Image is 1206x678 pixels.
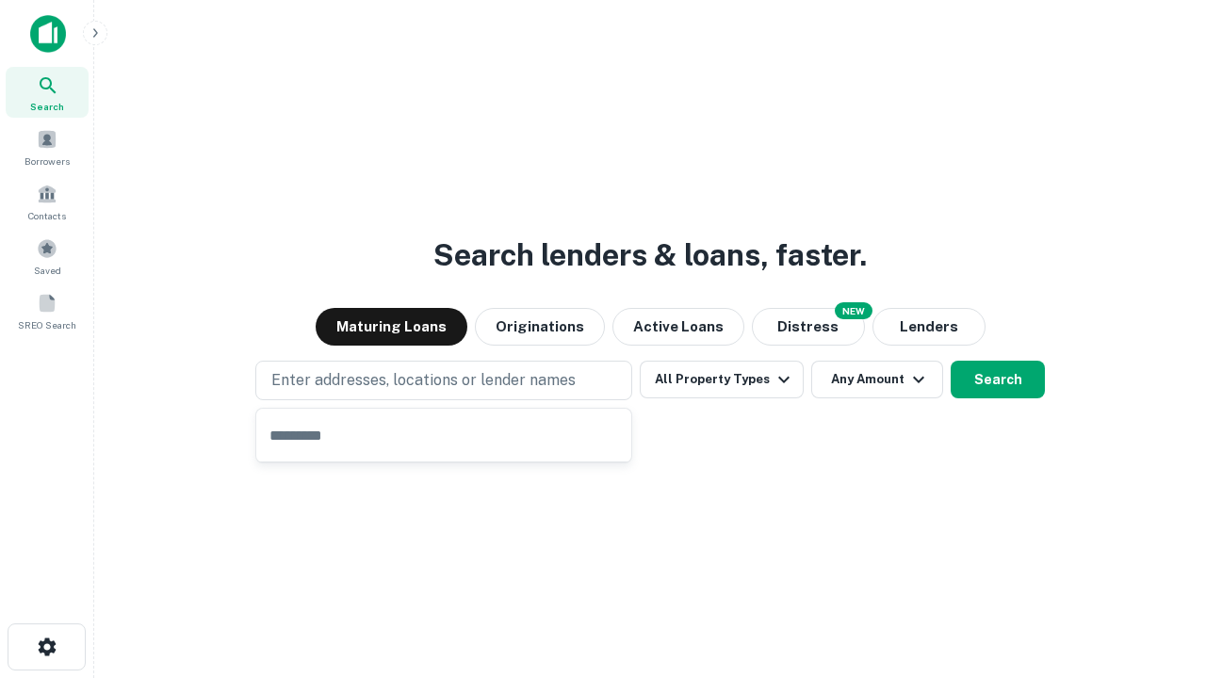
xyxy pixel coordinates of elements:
button: Maturing Loans [316,308,467,346]
h3: Search lenders & loans, faster. [433,233,867,278]
a: Search [6,67,89,118]
p: Enter addresses, locations or lender names [271,369,576,392]
a: SREO Search [6,285,89,336]
span: SREO Search [18,317,76,332]
button: Any Amount [811,361,943,398]
img: capitalize-icon.png [30,15,66,53]
button: Search distressed loans with lien and other non-mortgage details. [752,308,865,346]
a: Borrowers [6,121,89,172]
button: Enter addresses, locations or lender names [255,361,632,400]
div: NEW [835,302,872,319]
button: Lenders [872,308,986,346]
button: Originations [475,308,605,346]
span: Search [30,99,64,114]
button: Active Loans [612,308,744,346]
a: Contacts [6,176,89,227]
button: All Property Types [640,361,804,398]
a: Saved [6,231,89,282]
span: Borrowers [24,153,70,169]
span: Saved [34,263,61,278]
span: Contacts [28,208,66,223]
button: Search [951,361,1045,398]
iframe: Chat Widget [1112,527,1206,618]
